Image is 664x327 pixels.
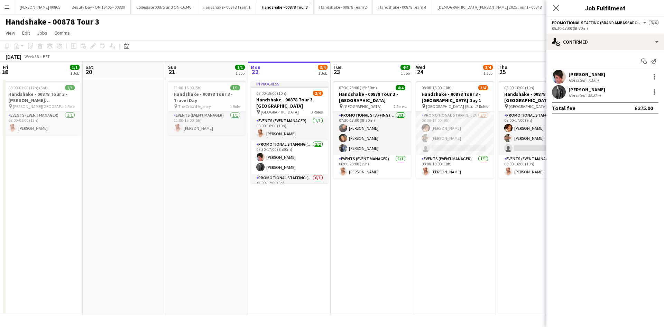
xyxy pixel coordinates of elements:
span: [GEOGRAPHIC_DATA] (Students Union) [426,104,476,109]
a: View [3,28,18,37]
span: Week 38 [23,54,40,59]
span: [GEOGRAPHIC_DATA] [261,109,299,115]
app-job-card: 11:00-16:00 (5h)1/1Handshake - 00878 Tour 3 - Travel Day The Crowd Agency1 RoleEvents (Event Mana... [168,81,246,135]
span: 1/1 [235,65,245,70]
a: Comms [52,28,73,37]
span: Promotional Staffing (Brand Ambassadors) [552,20,642,25]
span: 3/4 [649,20,658,25]
span: Wed [416,64,425,70]
span: [GEOGRAPHIC_DATA] [343,104,381,109]
app-job-card: 07:30-23:00 (15h30m)4/4Handshake - 00878 Tour 3 - [GEOGRAPHIC_DATA] [GEOGRAPHIC_DATA]2 RolesPromo... [333,81,411,179]
span: [PERSON_NAME][GEOGRAPHIC_DATA] [13,104,65,109]
div: 1 Job [236,71,245,76]
span: 21 [167,68,176,76]
span: 4/4 [396,85,405,90]
div: £275.00 [635,105,653,111]
h3: Handshake - 00878 Tour 3 - [PERSON_NAME][GEOGRAPHIC_DATA] [3,91,80,103]
span: 08:00-01:00 (17h) (Sat) [8,85,48,90]
span: 1/1 [230,85,240,90]
button: [DEMOGRAPHIC_DATA][PERSON_NAME] 2025 Tour 1 - 00848 [432,0,547,14]
span: 3/4 [483,65,493,70]
span: 19 [2,68,8,76]
span: Fri [3,64,8,70]
div: 7.1km [587,78,600,83]
div: BST [43,54,50,59]
span: 3/4 [318,65,328,70]
div: 1 Job [70,71,79,76]
div: Total fee [552,105,575,111]
button: Handshake - 00878 Tour 3 [256,0,314,14]
span: 1/1 [65,85,75,90]
h3: Handshake - 00878 Tour 3 - [GEOGRAPHIC_DATA] Day 1 [416,91,494,103]
span: 3 Roles [311,109,323,115]
span: 23 [332,68,341,76]
app-card-role: Promotional Staffing (Brand Ambassadors)3A2/308:00-17:00 (9h)[PERSON_NAME][PERSON_NAME] [499,111,576,155]
span: Edit [22,30,30,36]
app-job-card: 08:00-18:00 (10h)3/4Handshake - 00878 Tour 3 - [GEOGRAPHIC_DATA] Day 2 [GEOGRAPHIC_DATA] (Student... [499,81,576,179]
app-job-card: 08:00-18:00 (10h)3/4Handshake - 00878 Tour 3 - [GEOGRAPHIC_DATA] Day 1 [GEOGRAPHIC_DATA] (Student... [416,81,494,179]
span: 11:00-16:00 (5h) [174,85,202,90]
span: 08:00-18:00 (10h) [504,85,534,90]
div: [PERSON_NAME] [569,87,605,93]
span: Jobs [37,30,47,36]
span: 3/4 [478,85,488,90]
h1: Handshake - 00878 Tour 3 [6,17,100,27]
span: 22 [250,68,260,76]
span: 20 [84,68,93,76]
span: 25 [498,68,507,76]
div: 52.8km [587,93,602,98]
h3: Handshake - 00878 Tour 3 - [GEOGRAPHIC_DATA] [251,97,328,109]
button: [PERSON_NAME] 00865 [14,0,66,14]
app-job-card: In progress08:00-18:00 (10h)3/4Handshake - 00878 Tour 3 - [GEOGRAPHIC_DATA] [GEOGRAPHIC_DATA]3 Ro... [251,81,328,183]
button: Beauty Bay - ON 16405 - 00880 [66,0,131,14]
div: [DATE] [6,53,21,60]
app-job-card: 08:00-01:00 (17h) (Sat)1/1Handshake - 00878 Tour 3 - [PERSON_NAME][GEOGRAPHIC_DATA] [PERSON_NAME]... [3,81,80,135]
span: 1 Role [65,104,75,109]
a: Edit [19,28,33,37]
span: 4/4 [400,65,410,70]
app-card-role: Promotional Staffing (Brand Ambassadors)2A2/308:00-17:00 (9h)[PERSON_NAME][PERSON_NAME] [416,111,494,155]
span: 2 Roles [476,104,488,109]
span: 07:30-23:00 (15h30m) [339,85,377,90]
span: [GEOGRAPHIC_DATA] (Students Union) [509,104,559,109]
button: Collegiate 00875 and ON-16346 [131,0,197,14]
div: Confirmed [546,34,664,50]
app-card-role: Promotional Staffing (Brand Ambassadors)0/112:00-17:00 (5h) [251,174,328,198]
a: Jobs [34,28,50,37]
span: The Crowd Agency [178,104,211,109]
h3: Handshake - 00878 Tour 3 - [GEOGRAPHIC_DATA] [333,91,411,103]
app-card-role: Events (Event Manager)1/108:00-18:00 (10h)[PERSON_NAME] [251,117,328,140]
div: In progress [251,81,328,87]
span: View [6,30,15,36]
h3: Job Fulfilment [546,3,664,12]
span: 08:00-18:00 (10h) [256,91,286,96]
span: Sat [85,64,93,70]
button: Handshake - 00878 Team 1 [197,0,256,14]
span: Mon [251,64,260,70]
div: [PERSON_NAME] [569,71,605,78]
div: 08:30-17:00 (8h30m) [552,26,658,31]
span: Sun [168,64,176,70]
app-card-role: Events (Event Manager)1/111:00-16:00 (5h)[PERSON_NAME] [168,111,246,135]
div: 1 Job [483,71,492,76]
span: 08:00-18:00 (10h) [422,85,452,90]
span: 1/1 [70,65,80,70]
button: Handshake - 00878 Team 4 [373,0,432,14]
div: 1 Job [401,71,410,76]
app-card-role: Promotional Staffing (Brand Ambassadors)3/307:30-17:00 (9h30m)[PERSON_NAME][PERSON_NAME][PERSON_N... [333,111,411,155]
app-card-role: Events (Event Manager)1/108:00-01:00 (17h)[PERSON_NAME] [3,111,80,135]
app-card-role: Events (Event Manager)1/108:00-18:00 (10h)[PERSON_NAME] [499,155,576,179]
span: 2 Roles [394,104,405,109]
button: Promotional Staffing (Brand Ambassadors) [552,20,647,25]
span: Tue [333,64,341,70]
app-card-role: Promotional Staffing (Brand Ambassadors)2/208:30-17:00 (8h30m)[PERSON_NAME][PERSON_NAME] [251,140,328,174]
span: 3/4 [313,91,323,96]
app-card-role: Events (Event Manager)1/108:00-18:00 (10h)[PERSON_NAME] [416,155,494,179]
span: 24 [415,68,425,76]
span: Thu [499,64,507,70]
